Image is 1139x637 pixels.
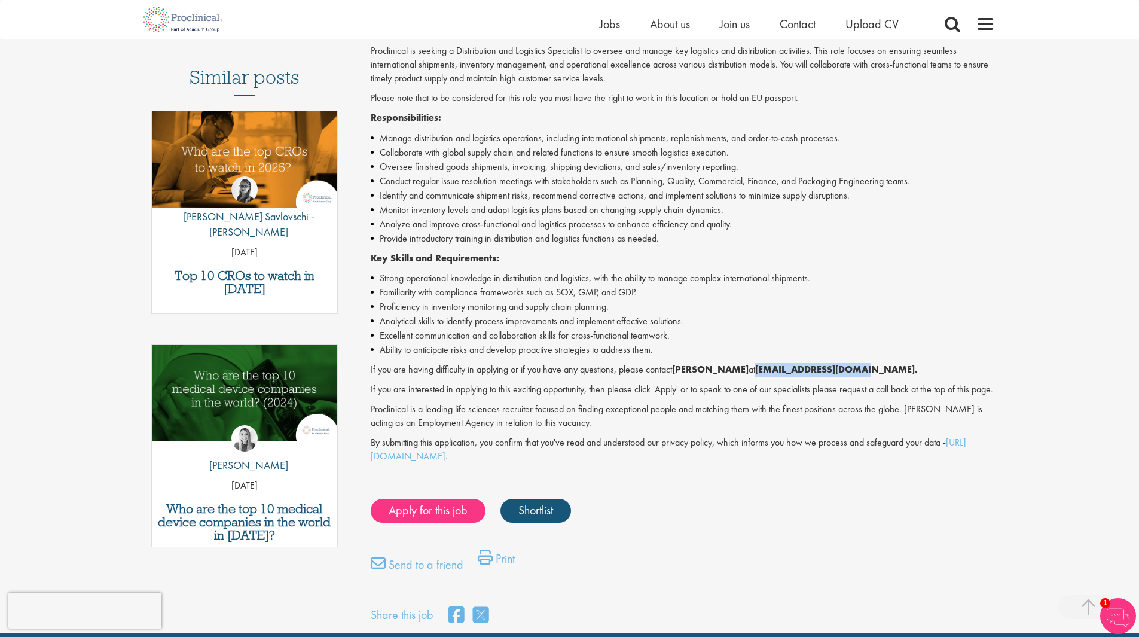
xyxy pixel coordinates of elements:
img: Top 10 CROs 2025 | Proclinical [152,111,338,208]
div: Job description [371,25,994,463]
p: Proclinical is a leading life sciences recruiter focused on finding exceptional people and matchi... [371,403,994,430]
p: If you are interested in applying to this exciting opportunity, then please click 'Apply' or to s... [371,383,994,397]
a: Shortlist [500,499,571,523]
a: Print [478,550,515,574]
li: Excellent communication and collaboration skills for cross-functional teamwork. [371,328,994,343]
li: Oversee finished goods shipments, invoicing, shipping deviations, and sales/inventory reporting. [371,160,994,174]
a: Link to a post [152,111,338,217]
li: Monitor inventory levels and adapt logistics plans based on changing supply chain dynamics. [371,203,994,217]
h3: Similar posts [190,67,300,96]
li: Conduct regular issue resolution meetings with stakeholders such as Planning, Quality, Commercial... [371,174,994,188]
a: Contact [780,16,816,32]
label: Share this job [371,606,433,624]
p: If you are having difficulty in applying or if you have any questions, please contact at [371,363,994,377]
a: Link to a post [152,345,338,450]
a: share on twitter [473,603,488,629]
span: 1 [1100,598,1110,608]
img: Chatbot [1100,598,1136,634]
p: By submitting this application, you confirm that you've read and understood our privacy policy, w... [371,436,994,464]
li: Familiarity with compliance frameworks such as SOX, GMP, and GDP. [371,285,994,300]
li: Collaborate with global supply chain and related functions to ensure smooth logistics execution. [371,145,994,160]
li: Manage distribution and logistics operations, including international shipments, replenishments, ... [371,131,994,145]
a: Apply for this job [371,499,485,523]
a: [URL][DOMAIN_NAME] [371,436,966,462]
a: Upload CV [845,16,899,32]
li: Ability to anticipate risks and develop proactive strategies to address them. [371,343,994,357]
a: Top 10 CROs to watch in [DATE] [158,269,332,295]
a: About us [650,16,690,32]
a: Hannah Burke [PERSON_NAME] [200,425,288,479]
p: [PERSON_NAME] Savlovschi - [PERSON_NAME] [152,209,338,239]
strong: [EMAIL_ADDRESS][DOMAIN_NAME]. [755,363,918,376]
img: Theodora Savlovschi - Wicks [231,176,258,203]
strong: Key Skills and Requirements: [371,252,499,264]
p: [DATE] [152,479,338,493]
p: [DATE] [152,246,338,260]
a: Jobs [600,16,620,32]
p: [PERSON_NAME] [200,458,288,473]
a: Send to a friend [371,556,463,580]
strong: Responsibilities: [371,111,441,124]
p: Proclinical is seeking a Distribution and Logistics Specialist to oversee and manage key logistic... [371,44,994,86]
a: Join us [720,16,750,32]
strong: [PERSON_NAME] [672,363,749,376]
li: Proficiency in inventory monitoring and supply chain planning. [371,300,994,314]
li: Provide introductory training in distribution and logistics functions as needed. [371,231,994,246]
li: Identify and communicate shipment risks, recommend corrective actions, and implement solutions to... [371,188,994,203]
li: Analyze and improve cross-functional and logistics processes to enhance efficiency and quality. [371,217,994,231]
img: Top 10 Medical Device Companies 2024 [152,345,338,441]
li: Strong operational knowledge in distribution and logistics, with the ability to manage complex in... [371,271,994,285]
a: Theodora Savlovschi - Wicks [PERSON_NAME] Savlovschi - [PERSON_NAME] [152,176,338,245]
li: Analytical skills to identify process improvements and implement effective solutions. [371,314,994,328]
iframe: reCAPTCHA [8,593,161,629]
img: Hannah Burke [231,425,258,452]
a: share on facebook [448,603,464,629]
a: Who are the top 10 medical device companies in the world in [DATE]? [158,502,332,542]
p: Please note that to be considered for this role you must have the right to work in this location ... [371,92,994,105]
